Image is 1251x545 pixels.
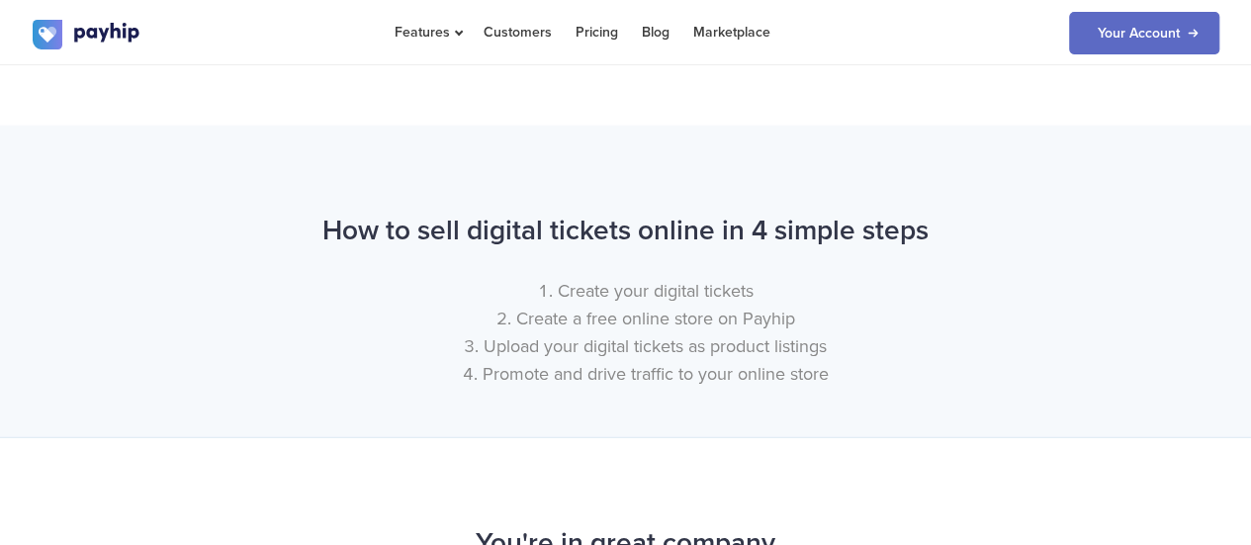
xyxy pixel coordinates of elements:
[72,277,1219,305] li: Create your digital tickets
[395,24,460,41] span: Features
[72,360,1219,388] li: Promote and drive traffic to your online store
[33,205,1219,257] h2: How to sell digital tickets online in 4 simple steps
[33,20,141,49] img: logo.svg
[1069,12,1219,54] a: Your Account
[72,332,1219,360] li: Upload your digital tickets as product listings
[72,305,1219,332] li: Create a free online store on Payhip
